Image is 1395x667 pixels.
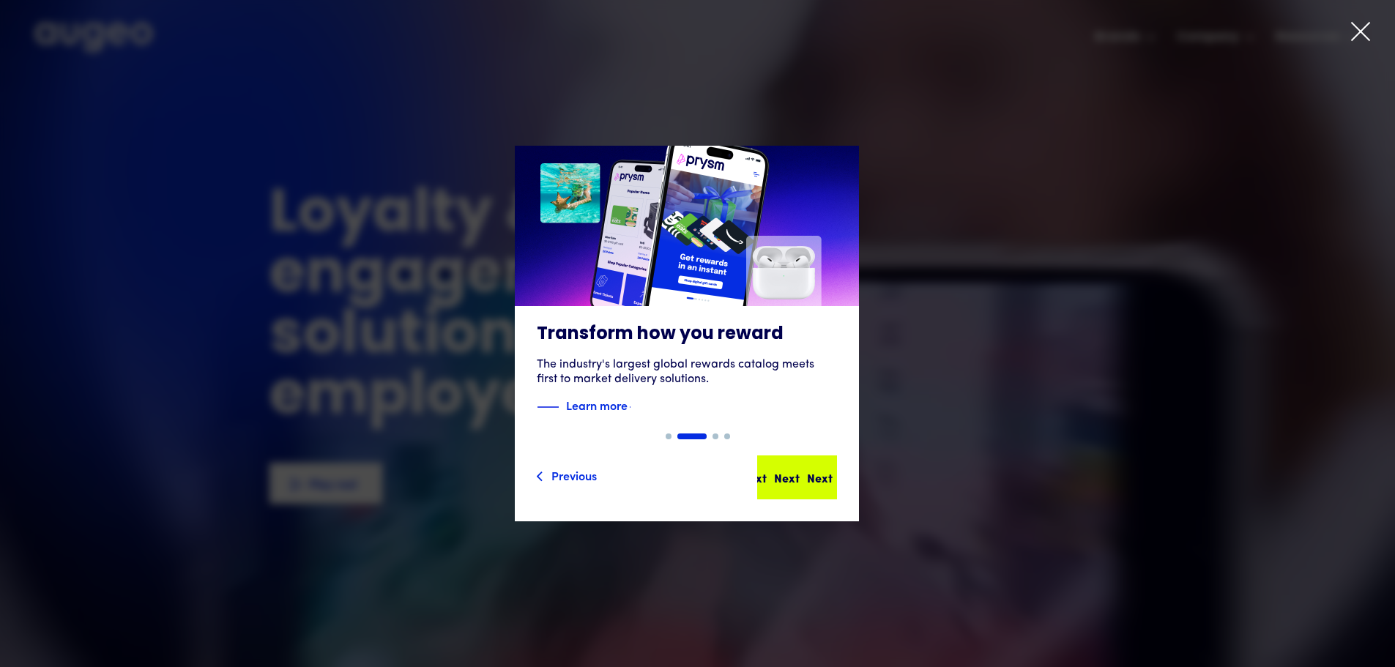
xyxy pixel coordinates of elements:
[807,469,833,486] div: Next
[629,398,651,416] img: Blue text arrow
[677,433,707,439] div: Show slide 2 of 4
[566,397,628,413] strong: Learn more
[537,324,837,346] h3: Transform how you reward
[537,357,837,387] div: The industry's largest global rewards catalog meets first to market delivery solutions.
[713,433,718,439] div: Show slide 3 of 4
[774,469,800,486] div: Next
[757,455,837,499] a: NextNextNext
[515,146,859,433] a: Transform how you rewardThe industry's largest global rewards catalog meets first to market deliv...
[666,433,672,439] div: Show slide 1 of 4
[551,466,597,484] div: Previous
[724,433,730,439] div: Show slide 4 of 4
[537,398,559,416] img: Blue decorative line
